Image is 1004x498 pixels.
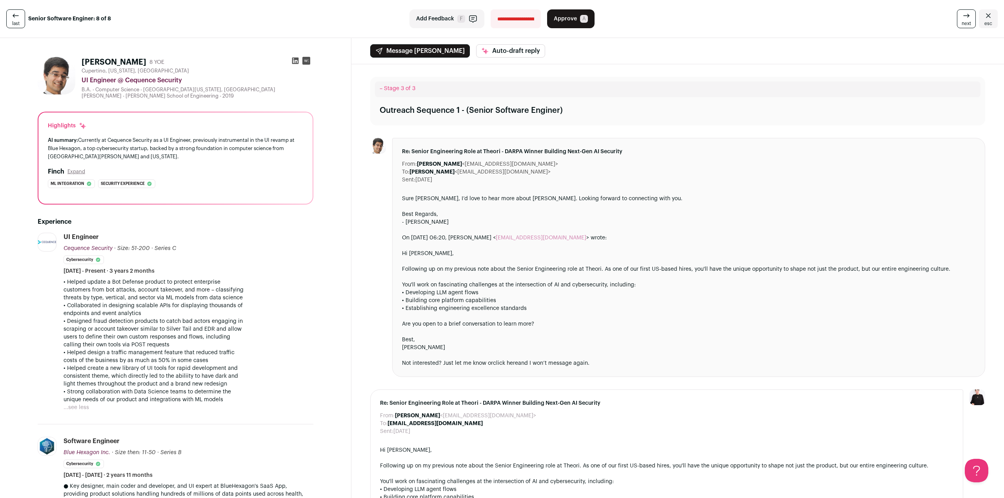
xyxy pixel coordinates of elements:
[82,68,189,74] span: Cupertino, [US_STATE], [GEOGRAPHIC_DATA]
[409,169,455,175] b: [PERSON_NAME]
[38,437,56,455] img: f7cd33fa02aef631cc69efad621266dbff0aa3b2a6b2805c44583d6f4df640b2.jpg
[112,450,156,455] span: · Size then: 11-50
[409,9,484,28] button: Add Feedback F
[38,57,75,94] img: fcea2ff5dd434a10fc8e15bccf57917f2a2bb9e0eed4376145b4a8c31ea9a2ac.jpg
[38,240,56,244] img: 1c72bf5acf2ce7add3b95024600bba13f7cf21d328d13fef6182af0cfa7205e3.png
[28,15,111,23] strong: Senior Software Enginer: 8 of 8
[64,364,313,388] p: • Helped create a new library of UI tools for rapid development and consistent theme, which direc...
[402,176,415,184] dt: Sent:
[969,389,985,405] img: 9240684-medium_jpg
[957,9,976,28] a: next
[114,246,150,251] span: · Size: 51-200
[387,421,483,426] b: [EMAIL_ADDRESS][DOMAIN_NAME]
[64,404,89,411] button: ...see less
[402,234,975,250] blockquote: On [DATE] 06:20, [PERSON_NAME] < > wrote:
[496,235,586,241] a: [EMAIL_ADDRESS][DOMAIN_NAME]
[67,168,85,175] button: Expand
[6,9,25,28] a: last
[64,317,313,349] p: • Designed fraud detection products to catch bad actors engaging in scraping or account takeover ...
[979,9,998,28] a: Close
[64,437,120,445] div: Software Engineer
[101,180,145,188] span: Security experience
[476,44,545,58] button: Auto-draft reply
[380,86,382,91] span: –
[402,160,417,168] dt: From:
[82,87,313,99] div: B.A. - Computer Science - [GEOGRAPHIC_DATA][US_STATE], [GEOGRAPHIC_DATA][PERSON_NAME] - [PERSON_N...
[417,160,558,168] dd: <[EMAIL_ADDRESS][DOMAIN_NAME]>
[402,210,975,218] div: Best Regards,
[493,360,518,366] a: click here
[64,278,313,302] p: • Helped update a Bot Defense product to protect enterprise customers from bot attacks, account t...
[409,168,551,176] dd: <[EMAIL_ADDRESS][DOMAIN_NAME]>
[370,44,470,58] button: Message [PERSON_NAME]
[48,167,64,176] h2: Finch
[416,15,454,23] span: Add Feedback
[395,413,440,418] b: [PERSON_NAME]
[155,246,176,251] span: Series C
[64,233,99,241] div: UI Engineer
[157,449,159,456] span: ·
[51,180,84,188] span: Ml integration
[64,267,155,275] span: [DATE] - Present · 3 years 2 months
[82,76,313,85] div: UI Engineer @ Cequence Security
[547,9,595,28] button: Approve A
[965,459,988,482] iframe: Help Scout Beacon - Open
[580,15,588,23] span: A
[380,420,387,427] dt: To:
[48,122,87,130] div: Highlights
[415,176,432,184] dd: [DATE]
[48,138,78,143] span: AI summary:
[380,427,393,435] dt: Sent:
[395,412,536,420] dd: <[EMAIL_ADDRESS][DOMAIN_NAME]>
[38,217,313,226] h2: Experience
[393,427,410,435] dd: [DATE]
[417,161,462,167] b: [PERSON_NAME]
[64,388,313,404] p: • Strong collaboration with Data Science teams to determine the unique needs of our product and i...
[64,450,110,455] span: Blue Hexagon Inc.
[64,255,104,264] li: Cybersecurity
[457,15,465,23] span: F
[64,246,113,251] span: Cequence Security
[984,20,992,27] span: esc
[380,399,953,407] span: Re: Senior Engineering Role at Theori - DARPA Winner Building Next-Gen AI Security
[554,15,577,23] span: Approve
[64,471,153,479] span: [DATE] - [DATE] · 2 years 11 months
[380,412,395,420] dt: From:
[402,168,409,176] dt: To:
[151,244,153,252] span: ·
[380,105,563,116] div: Outreach Sequence 1 - (Senior Software Enginer)
[12,20,20,27] span: last
[962,20,971,27] span: next
[402,250,975,367] div: Hi [PERSON_NAME], Following up on my previous note about the Senior Engineering role at Theori. A...
[64,349,313,364] p: • Helped design a traffic management feature that reduced traffic costs of the business by as muc...
[64,302,313,317] p: • Collaborated in designing scalable APIs for displaying thousands of endpoints and event analytics
[64,460,104,468] li: Cybersecurity
[370,138,386,154] img: fcea2ff5dd434a10fc8e15bccf57917f2a2bb9e0eed4376145b4a8c31ea9a2ac.jpg
[149,58,164,66] div: 8 YOE
[82,57,146,68] h1: [PERSON_NAME]
[384,86,415,91] span: Stage 3 of 3
[402,195,975,203] div: Sure [PERSON_NAME], I’d love to hear more about [PERSON_NAME]. Looking forward to connecting with...
[402,148,975,156] span: Re: Senior Engineering Role at Theori - DARPA Winner Building Next-Gen AI Security
[160,450,182,455] span: Series B
[48,136,303,161] div: Currently at Cequence Security as a UI Engineer, previously instrumental in the UI revamp at Blue...
[402,218,975,226] div: - [PERSON_NAME]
